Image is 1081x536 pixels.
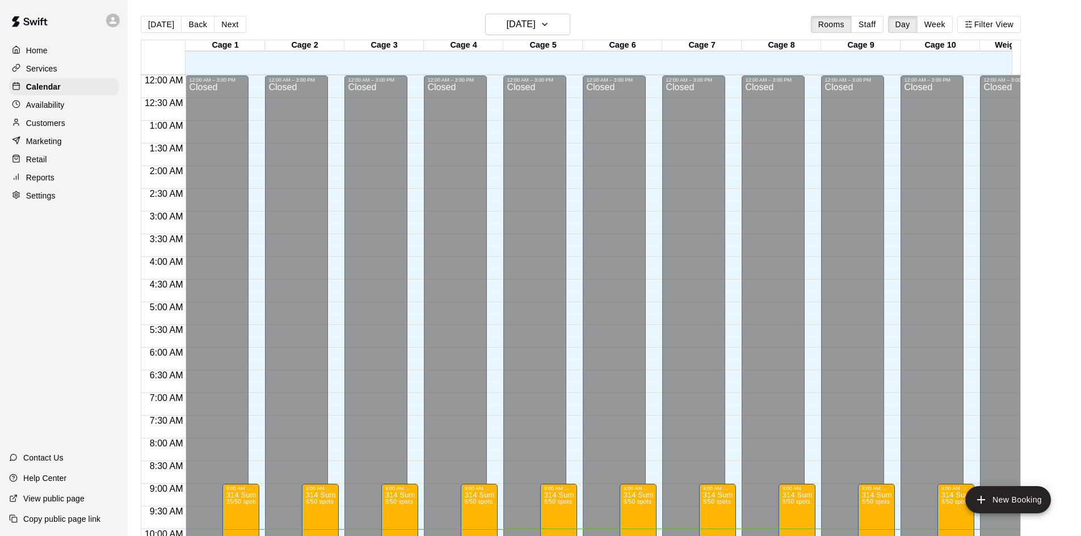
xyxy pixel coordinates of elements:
span: 2:30 AM [147,189,186,199]
button: Back [181,16,214,33]
div: 12:00 AM – 3:00 PM [983,77,1050,83]
span: 8/50 spots filled [385,499,413,505]
span: 8/50 spots filled [782,499,810,505]
div: Weight room [980,40,1059,51]
a: Calendar [9,78,119,95]
p: Calendar [26,81,61,92]
span: 12:00 AM [142,75,186,85]
p: View public page [23,493,85,504]
span: 3:00 AM [147,212,186,221]
div: 12:00 AM – 3:00 PM [348,77,404,83]
a: Reports [9,169,119,186]
a: Marketing [9,133,119,150]
a: Customers [9,115,119,132]
p: Availability [26,99,65,111]
button: Next [214,16,246,33]
span: 8/50 spots filled [941,499,969,505]
div: Cage 3 [344,40,424,51]
div: 9:00 AM – 12:00 PM [385,486,415,491]
p: Settings [26,190,56,201]
div: 9:00 AM – 12:00 PM [544,486,574,491]
div: Cage 6 [583,40,662,51]
span: 8/50 spots filled [464,499,492,505]
div: 12:00 AM – 3:00 PM [904,77,960,83]
div: 9:00 AM – 3:30 PM [226,486,256,491]
div: 12:00 AM – 3:00 PM [825,77,881,83]
button: Day [888,16,918,33]
button: Rooms [811,16,852,33]
a: Home [9,42,119,59]
div: 12:00 AM – 3:00 PM [507,77,563,83]
span: 2:00 AM [147,166,186,176]
div: 9:00 AM – 12:00 PM [464,486,494,491]
span: 8/50 spots filled [305,499,333,505]
p: Reports [26,172,54,183]
span: 9:30 AM [147,507,186,516]
span: 8/50 spots filled [861,499,889,505]
div: Cage 9 [821,40,901,51]
div: 9:00 AM – 12:00 PM [703,486,733,491]
a: Availability [9,96,119,113]
button: [DATE] [141,16,182,33]
span: 8/50 spots filled [703,499,730,505]
span: 3:30 AM [147,234,186,244]
h6: [DATE] [507,16,536,32]
button: Week [917,16,953,33]
button: Staff [851,16,884,33]
div: Cage 1 [186,40,265,51]
div: 12:00 AM – 3:00 PM [586,77,642,83]
span: 8:30 AM [147,461,186,471]
div: 9:00 AM – 12:00 PM [861,486,891,491]
span: 8/50 spots filled [544,499,571,505]
p: Retail [26,154,47,165]
div: 12:00 AM – 3:00 PM [427,77,483,83]
p: Marketing [26,136,62,147]
p: Copy public page link [23,513,100,525]
button: Filter View [957,16,1021,33]
span: 8/50 spots filled [623,499,651,505]
div: Cage 8 [742,40,821,51]
p: Contact Us [23,452,64,463]
div: 9:00 AM – 12:00 PM [305,486,335,491]
div: Cage 4 [424,40,503,51]
div: 9:00 AM – 12:00 PM [941,486,971,491]
p: Customers [26,117,65,129]
span: 6:30 AM [147,370,186,380]
a: Services [9,60,119,77]
p: Services [26,63,57,74]
button: add [965,486,1051,513]
span: 7:30 AM [147,416,186,425]
span: 4:30 AM [147,280,186,289]
span: 12:30 AM [142,98,186,108]
div: 12:00 AM – 3:00 PM [745,77,801,83]
span: 5:00 AM [147,302,186,312]
div: Cage 5 [503,40,583,51]
div: Cage 7 [662,40,742,51]
div: Cage 2 [265,40,344,51]
span: 35/50 spots filled [226,499,257,505]
p: Help Center [23,472,66,484]
span: 8:00 AM [147,438,186,448]
span: 9:00 AM [147,484,186,493]
span: 6:00 AM [147,348,186,357]
div: Settings [9,187,119,204]
div: 12:00 AM – 3:00 PM [189,77,245,83]
span: 1:30 AM [147,144,186,153]
span: 5:30 AM [147,325,186,335]
p: Home [26,45,48,56]
span: 1:00 AM [147,121,186,130]
div: 9:00 AM – 12:00 PM [782,486,812,491]
span: 7:00 AM [147,393,186,403]
div: 12:00 AM – 3:00 PM [666,77,722,83]
span: 4:00 AM [147,257,186,267]
div: Cage 10 [901,40,980,51]
a: Retail [9,151,119,168]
